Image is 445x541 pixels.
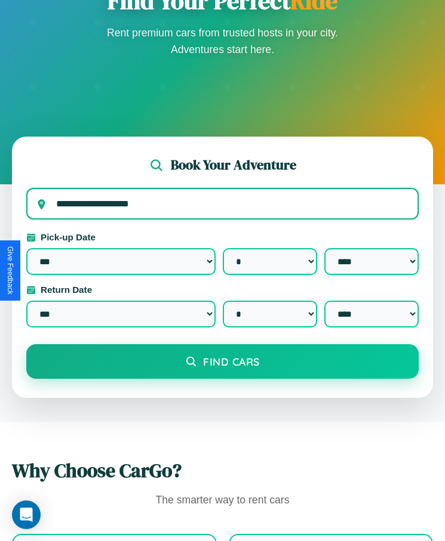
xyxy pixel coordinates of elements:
label: Return Date [26,285,419,295]
label: Pick-up Date [26,232,419,242]
div: Give Feedback [6,246,14,295]
button: Find Cars [26,344,419,379]
div: Open Intercom Messenger [12,500,41,529]
p: Rent premium cars from trusted hosts in your city. Adventures start here. [103,24,342,58]
p: The smarter way to rent cars [12,491,433,510]
h2: Book Your Adventure [171,156,296,174]
h2: Why Choose CarGo? [12,457,433,484]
